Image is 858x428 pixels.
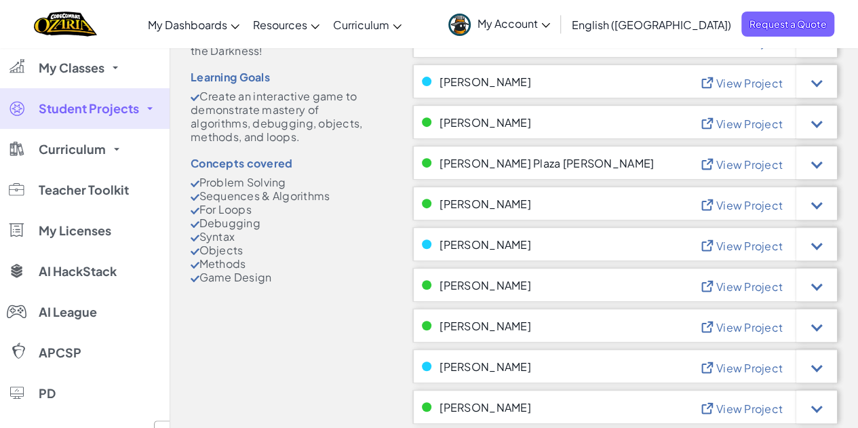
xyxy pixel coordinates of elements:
img: CheckMark.svg [191,208,199,214]
li: Methods [191,257,372,271]
li: Problem Solving [191,176,372,189]
img: CheckMark.svg [191,180,199,187]
img: CheckMark.svg [191,262,199,269]
span: My Account [477,16,550,31]
li: For Loops [191,203,372,216]
img: IconViewProject_Blue.svg [699,115,720,130]
span: My Licenses [39,225,111,237]
span: View Project [716,117,783,131]
img: CheckMark.svg [191,194,199,201]
img: avatar [448,14,471,36]
div: Learning Goals [191,71,372,83]
span: [PERSON_NAME] [440,279,531,291]
span: View Project [716,198,783,212]
img: Home [34,10,97,38]
img: CheckMark.svg [191,221,199,228]
a: My Dashboards [141,6,246,43]
span: View Project [716,76,783,90]
a: Curriculum [326,6,408,43]
img: IconViewProject_Blue.svg [699,197,720,211]
li: Objects [191,244,372,257]
span: View Project [716,157,783,172]
img: CheckMark.svg [191,275,199,282]
span: [PERSON_NAME] [440,320,531,332]
span: [PERSON_NAME] [440,239,531,250]
a: Request a Quote [741,12,834,37]
div: Concepts covered [191,157,372,169]
img: IconViewProject_Blue.svg [699,237,720,252]
span: View Project [716,320,783,334]
span: English ([GEOGRAPHIC_DATA]) [572,18,731,32]
li: Create an interactive game to demonstrate mastery of algorithms, debugging, objects, methods, and... [191,90,372,144]
img: IconViewProject_Blue.svg [699,75,720,89]
img: IconViewProject_Blue.svg [699,400,720,414]
img: IconViewProject_Blue.svg [699,156,720,170]
img: IconViewProject_Blue.svg [699,359,720,374]
a: English ([GEOGRAPHIC_DATA]) [565,6,738,43]
img: CheckMark.svg [191,235,199,241]
span: [PERSON_NAME] [440,198,531,210]
span: Resources [253,18,307,32]
span: [PERSON_NAME] Plaza [PERSON_NAME] [440,157,654,169]
span: View Project [716,239,783,253]
span: My Classes [39,62,104,74]
span: AI HackStack [39,265,117,277]
span: [PERSON_NAME] [440,117,531,128]
span: Curriculum [39,143,106,155]
li: Syntax [191,230,372,244]
span: Teacher Toolkit [39,184,129,196]
span: View Project [716,361,783,375]
span: [PERSON_NAME] [440,76,531,87]
img: CheckMark.svg [191,94,199,101]
li: Game Design [191,271,372,284]
img: CheckMark.svg [191,248,199,255]
span: My Dashboards [148,18,227,32]
li: Debugging [191,216,372,230]
span: View Project [716,279,783,294]
span: [PERSON_NAME] [440,361,531,372]
span: View Project [716,402,783,416]
li: Sequences & Algorithms [191,189,372,203]
a: Ozaria by CodeCombat logo [34,10,97,38]
a: Resources [246,6,326,43]
span: Curriculum [333,18,389,32]
a: My Account [442,3,557,45]
span: Student Projects [39,102,139,115]
img: IconViewProject_Blue.svg [699,278,720,292]
span: AI League [39,306,97,318]
span: [PERSON_NAME] [440,402,531,413]
img: IconViewProject_Blue.svg [699,319,720,333]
